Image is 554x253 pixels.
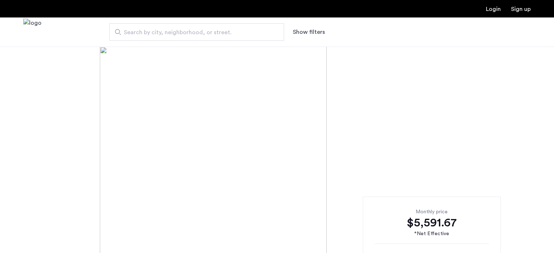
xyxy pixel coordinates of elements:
a: Login [486,6,501,12]
input: Apartment Search [109,23,284,41]
div: $5,591.67 [374,216,489,230]
span: Search by city, neighborhood, or street. [124,28,264,37]
img: logo [23,19,42,46]
button: Show or hide filters [293,28,325,36]
div: *Net Effective [374,230,489,238]
div: Monthly price [374,208,489,216]
a: Registration [511,6,531,12]
a: Cazamio Logo [23,19,42,46]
